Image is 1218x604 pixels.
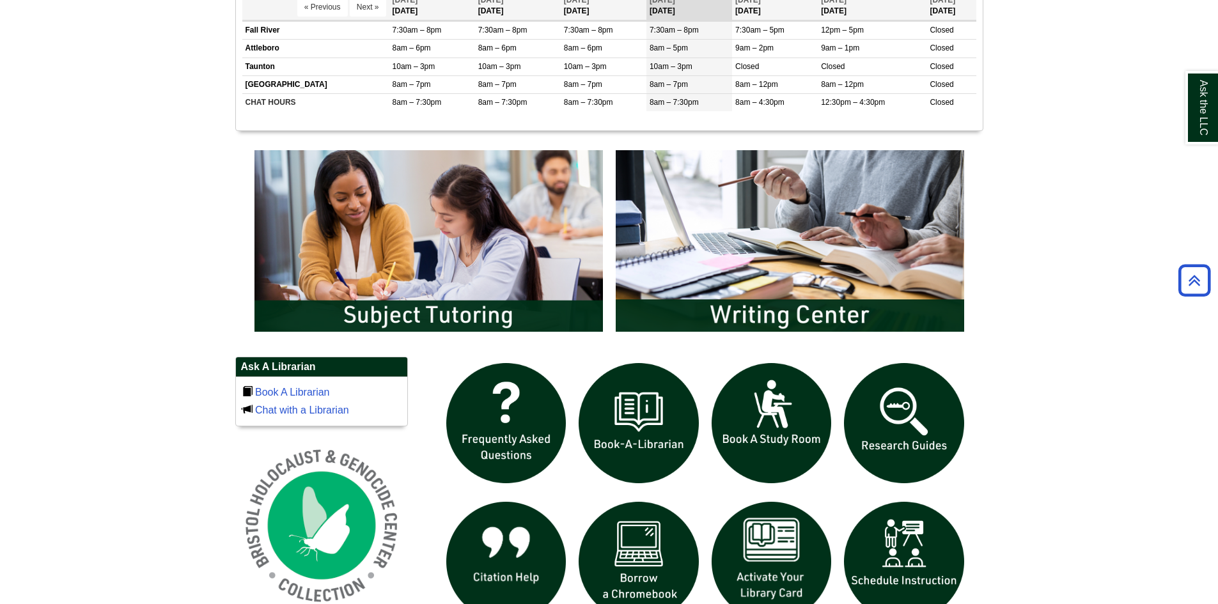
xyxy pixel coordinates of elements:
[705,357,838,490] img: book a study room icon links to book a study room web page
[650,26,699,35] span: 7:30am – 8pm
[393,26,442,35] span: 7:30am – 8pm
[393,98,442,107] span: 8am – 7:30pm
[930,43,953,52] span: Closed
[821,62,845,71] span: Closed
[478,43,517,52] span: 8am – 6pm
[255,387,330,398] a: Book A Librarian
[650,80,688,89] span: 8am – 7pm
[478,98,527,107] span: 8am – 7:30pm
[564,98,613,107] span: 8am – 7:30pm
[609,144,971,338] img: Writing Center Information
[255,405,349,415] a: Chat with a Librarian
[838,357,971,490] img: Research Guides icon links to research guides web page
[564,80,602,89] span: 8am – 7pm
[242,22,389,40] td: Fall River
[393,43,431,52] span: 8am – 6pm
[242,93,389,111] td: CHAT HOURS
[440,357,573,490] img: frequently asked questions
[735,26,785,35] span: 7:30am – 5pm
[735,62,759,71] span: Closed
[821,43,859,52] span: 9am – 1pm
[242,75,389,93] td: [GEOGRAPHIC_DATA]
[564,43,602,52] span: 8am – 6pm
[1174,272,1215,289] a: Back to Top
[650,43,688,52] span: 8am – 5pm
[478,80,517,89] span: 8am – 7pm
[478,62,521,71] span: 10am – 3pm
[650,98,699,107] span: 8am – 7:30pm
[236,357,407,377] h2: Ask A Librarian
[248,144,971,344] div: slideshow
[930,80,953,89] span: Closed
[242,58,389,75] td: Taunton
[393,62,435,71] span: 10am – 3pm
[821,26,864,35] span: 12pm – 5pm
[248,144,609,338] img: Subject Tutoring Information
[930,62,953,71] span: Closed
[478,26,527,35] span: 7:30am – 8pm
[735,98,785,107] span: 8am – 4:30pm
[735,80,778,89] span: 8am – 12pm
[930,26,953,35] span: Closed
[564,62,607,71] span: 10am – 3pm
[242,40,389,58] td: Attleboro
[650,62,692,71] span: 10am – 3pm
[821,80,864,89] span: 8am – 12pm
[572,357,705,490] img: Book a Librarian icon links to book a librarian web page
[735,43,774,52] span: 9am – 2pm
[930,98,953,107] span: Closed
[393,80,431,89] span: 8am – 7pm
[564,26,613,35] span: 7:30am – 8pm
[821,98,885,107] span: 12:30pm – 4:30pm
